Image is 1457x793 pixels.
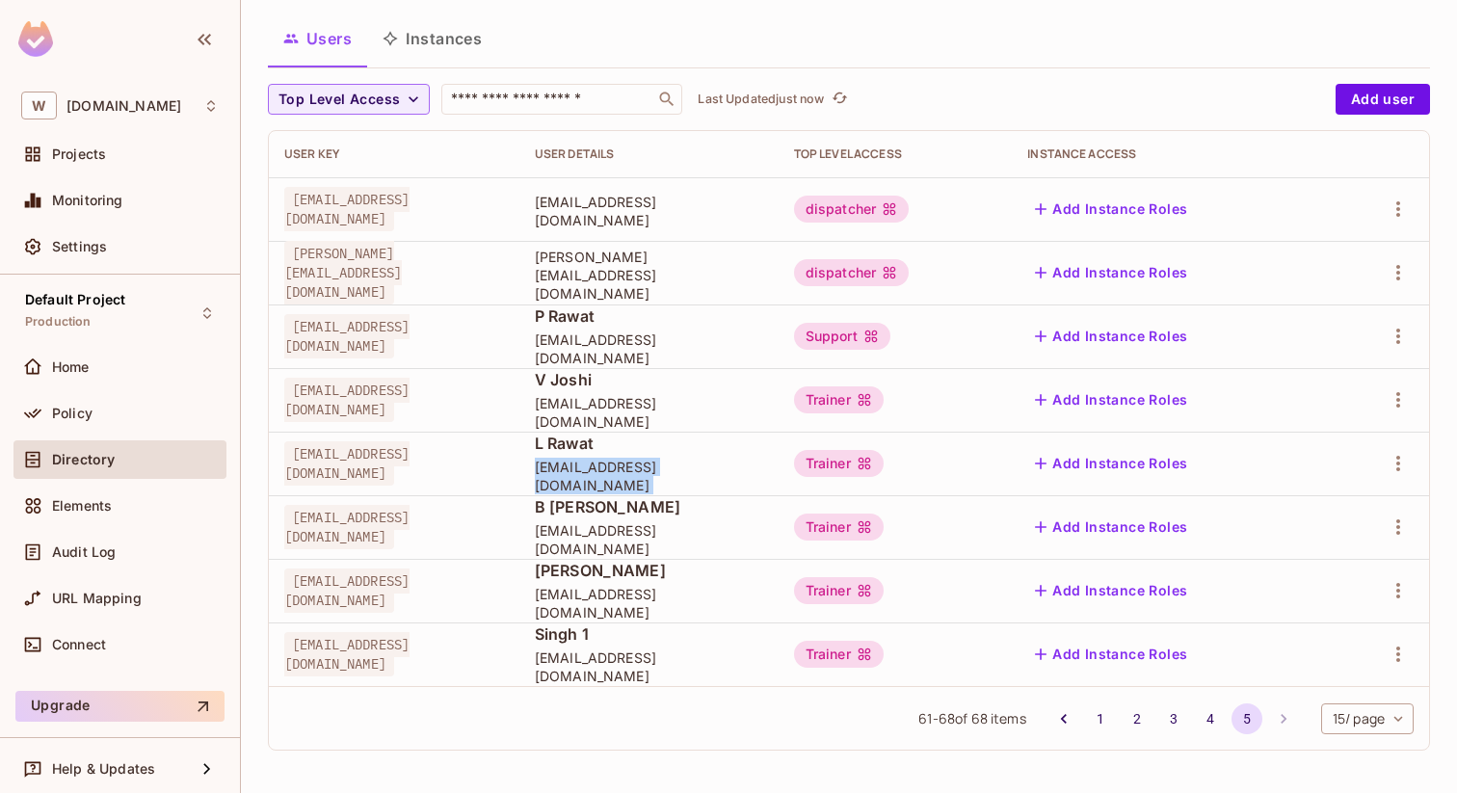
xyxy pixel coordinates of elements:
span: Click to refresh data [824,88,851,111]
button: Users [268,14,367,63]
button: Add user [1336,84,1430,115]
div: Trainer [794,641,884,668]
button: page 5 [1232,703,1262,734]
div: dispatcher [794,196,910,223]
div: Trainer [794,386,884,413]
span: Audit Log [52,544,116,560]
span: Top Level Access [278,88,400,112]
button: Top Level Access [268,84,430,115]
span: [EMAIL_ADDRESS][DOMAIN_NAME] [535,193,763,229]
div: dispatcher [794,259,910,286]
button: Add Instance Roles [1027,512,1195,542]
span: [EMAIL_ADDRESS][DOMAIN_NAME] [535,648,763,685]
button: Instances [367,14,497,63]
button: Add Instance Roles [1027,639,1195,670]
button: Go to page 1 [1085,703,1116,734]
button: Go to page 3 [1158,703,1189,734]
button: Add Instance Roles [1027,575,1195,606]
span: V Joshi [535,369,763,390]
span: Policy [52,406,93,421]
button: Add Instance Roles [1027,257,1195,288]
button: Upgrade [15,691,225,722]
div: User Details [535,146,763,162]
span: Default Project [25,292,125,307]
button: Add Instance Roles [1027,448,1195,479]
span: P Rawat [535,305,763,327]
span: Singh 1 [535,623,763,645]
p: Last Updated just now [698,92,824,107]
span: L Rawat [535,433,763,454]
img: SReyMgAAAABJRU5ErkJggg== [18,21,53,57]
span: [EMAIL_ADDRESS][DOMAIN_NAME] [284,505,410,549]
div: Top Level Access [794,146,997,162]
span: [PERSON_NAME][EMAIL_ADDRESS][DOMAIN_NAME] [284,241,402,304]
span: [PERSON_NAME] [535,560,763,581]
span: [EMAIL_ADDRESS][DOMAIN_NAME] [535,394,763,431]
button: Add Instance Roles [1027,384,1195,415]
span: Production [25,314,92,330]
span: Monitoring [52,193,123,208]
nav: pagination navigation [1046,703,1302,734]
div: Trainer [794,577,884,604]
button: Go to page 2 [1122,703,1152,734]
div: 15 / page [1321,703,1414,734]
span: Directory [52,452,115,467]
span: [EMAIL_ADDRESS][DOMAIN_NAME] [284,568,410,613]
button: refresh [828,88,851,111]
span: Projects [52,146,106,162]
span: [EMAIL_ADDRESS][DOMAIN_NAME] [535,330,763,367]
span: Elements [52,498,112,514]
span: W [21,92,57,119]
span: [EMAIL_ADDRESS][DOMAIN_NAME] [284,632,410,676]
span: [EMAIL_ADDRESS][DOMAIN_NAME] [535,458,763,494]
span: [EMAIL_ADDRESS][DOMAIN_NAME] [284,441,410,486]
span: URL Mapping [52,591,142,606]
button: Add Instance Roles [1027,194,1195,225]
div: User Key [284,146,504,162]
span: refresh [832,90,848,109]
button: Go to previous page [1048,703,1079,734]
button: Go to page 4 [1195,703,1226,734]
span: Settings [52,239,107,254]
span: [EMAIL_ADDRESS][DOMAIN_NAME] [284,314,410,358]
span: [EMAIL_ADDRESS][DOMAIN_NAME] [284,378,410,422]
span: B [PERSON_NAME] [535,496,763,517]
div: Support [794,323,890,350]
span: Connect [52,637,106,652]
span: [PERSON_NAME][EMAIL_ADDRESS][DOMAIN_NAME] [535,248,763,303]
span: Home [52,359,90,375]
button: Add Instance Roles [1027,321,1195,352]
div: Trainer [794,514,884,541]
div: Trainer [794,450,884,477]
span: [EMAIL_ADDRESS][DOMAIN_NAME] [284,187,410,231]
span: [EMAIL_ADDRESS][DOMAIN_NAME] [535,521,763,558]
span: Help & Updates [52,761,155,777]
span: Workspace: withpronto.com [66,98,181,114]
div: Instance Access [1027,146,1314,162]
span: [EMAIL_ADDRESS][DOMAIN_NAME] [535,585,763,621]
span: 61 - 68 of 68 items [918,708,1025,729]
